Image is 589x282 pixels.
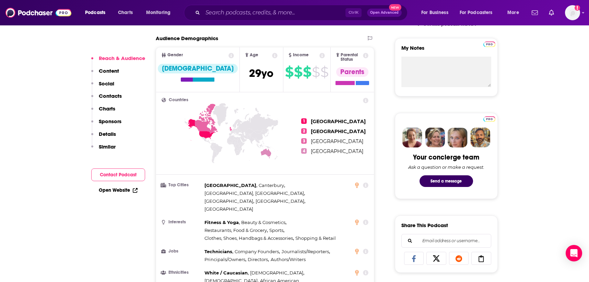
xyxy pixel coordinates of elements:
[156,35,218,42] h2: Audience Demographics
[204,183,256,188] span: [GEOGRAPHIC_DATA]
[401,222,448,228] h3: Share This Podcast
[483,115,495,122] a: Pro website
[269,227,283,233] span: Sports
[370,11,399,14] span: Open Advanced
[448,128,468,148] img: Jules Profile
[301,148,307,154] span: 4
[341,53,362,62] span: Parental Status
[336,67,368,77] div: Parents
[271,257,306,262] span: Authors/Writers
[249,67,273,80] span: 29 yo
[146,8,170,17] span: Monitoring
[99,68,119,74] p: Content
[311,148,363,154] span: [GEOGRAPHIC_DATA]
[204,257,245,262] span: Principals/Owners
[204,219,240,226] span: ,
[295,235,336,241] span: Shopping & Retail
[311,118,366,125] span: [GEOGRAPHIC_DATA]
[204,249,232,254] span: Technicians
[404,252,424,265] a: Share on Facebook
[162,183,202,187] h3: Top Cities
[483,42,495,47] img: Podchaser Pro
[162,249,202,254] h3: Jobs
[259,181,285,189] span: ,
[204,248,233,256] span: ,
[204,269,249,277] span: ,
[565,5,580,20] img: User Profile
[416,7,457,18] button: open menu
[449,252,469,265] a: Share on Reddit
[471,252,491,265] a: Copy Link
[256,198,304,204] span: [GEOGRAPHIC_DATA]
[99,55,145,61] p: Reach & Audience
[204,189,305,197] span: ,
[141,7,179,18] button: open menu
[507,8,519,17] span: More
[367,9,402,17] button: Open AdvancedNew
[99,187,138,193] a: Open Website
[408,164,484,170] div: Ask a question or make a request.
[529,7,541,19] a: Show notifications dropdown
[483,40,495,47] a: Pro website
[204,198,253,204] span: [GEOGRAPHIC_DATA]
[407,234,485,247] input: Email address or username...
[91,118,121,131] button: Sponsors
[118,8,133,17] span: Charts
[285,67,293,78] span: $
[91,80,114,93] button: Social
[99,131,116,137] p: Details
[401,45,491,57] label: My Notes
[420,175,473,187] button: Send a message
[413,153,479,162] div: Your concierge team
[320,67,328,78] span: $
[282,248,330,256] span: ,
[566,245,582,261] div: Open Intercom Messenger
[91,131,116,143] button: Details
[162,220,202,224] h3: Interests
[250,53,258,57] span: Age
[256,197,305,205] span: ,
[455,7,503,18] button: open menu
[575,5,580,11] svg: Add a profile image
[345,8,362,17] span: Ctrl K
[162,270,202,275] h3: Ethnicities
[241,220,285,225] span: Beauty & Cosmetics
[91,55,145,68] button: Reach & Audience
[425,128,445,148] img: Barbara Profile
[91,93,122,105] button: Contacts
[311,128,366,134] span: [GEOGRAPHIC_DATA]
[421,8,448,17] span: For Business
[85,8,105,17] span: Podcasts
[282,249,329,254] span: Journalists/Reporters
[248,256,269,263] span: ,
[269,226,284,234] span: ,
[303,67,311,78] span: $
[204,181,257,189] span: ,
[402,128,422,148] img: Sydney Profile
[204,270,248,275] span: White / Caucasian
[312,67,320,78] span: $
[503,7,528,18] button: open menu
[91,105,115,118] button: Charts
[301,128,307,134] span: 2
[301,138,307,144] span: 3
[401,234,491,248] div: Search followers
[204,226,268,234] span: ,
[204,227,267,233] span: Restaurants, Food & Grocery
[250,269,304,277] span: ,
[99,93,122,99] p: Contacts
[241,219,286,226] span: ,
[301,118,307,124] span: 1
[80,7,114,18] button: open menu
[91,68,119,80] button: Content
[99,80,114,87] p: Social
[99,105,115,112] p: Charts
[204,235,293,241] span: Clothes, Shoes, Handbags & Accessories
[293,53,309,57] span: Income
[190,5,414,21] div: Search podcasts, credits, & more...
[114,7,137,18] a: Charts
[389,4,401,11] span: New
[158,64,238,73] div: [DEMOGRAPHIC_DATA]
[91,168,145,181] button: Contact Podcast
[470,128,490,148] img: Jon Profile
